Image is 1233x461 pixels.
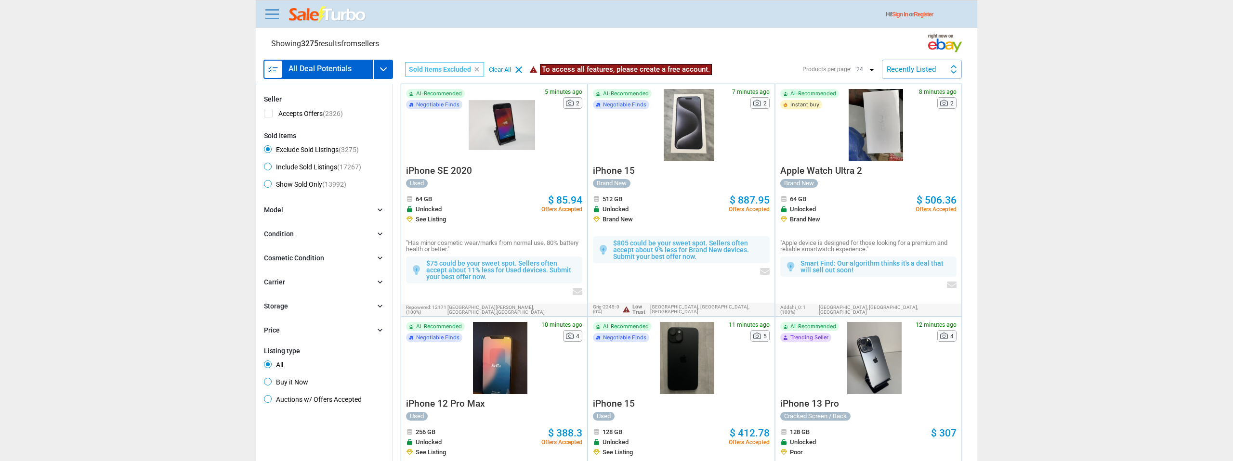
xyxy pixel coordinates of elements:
[603,335,646,340] span: Negotiable Finds
[406,401,485,408] a: iPhone 12 Pro Max
[790,449,803,455] span: Poor
[730,428,770,438] a: $ 412.78
[541,206,582,212] span: Offers Accepted
[264,253,324,264] div: Cosmetic Condition
[473,66,480,73] i: clear
[729,439,770,445] span: Offers Accepted
[763,333,767,339] span: 5
[917,194,957,206] span: $ 506.36
[540,64,712,75] span: To access all features, please create a free account.
[950,333,954,339] span: 4
[790,206,816,212] span: Unlocked
[593,401,635,408] a: iPhone 15
[790,196,806,202] span: 64 GB
[603,102,646,107] span: Negotiable Finds
[548,195,582,205] a: $ 85.94
[264,347,385,355] div: Listing type
[323,110,343,117] span: (2326)
[416,449,446,455] span: See Listing
[790,439,816,445] span: Unlocked
[447,305,583,315] span: [GEOGRAPHIC_DATA][PERSON_NAME], [GEOGRAPHIC_DATA],[GEOGRAPHIC_DATA]
[264,378,308,389] span: Buy it Now
[790,216,820,222] span: Brand New
[409,65,471,73] span: Sold Items Excluded
[416,102,459,107] span: Negotiable Finds
[947,282,957,288] img: envelop icon
[289,65,352,73] h3: All Deal Potentials
[603,91,649,96] span: AI-Recommended
[545,89,582,95] span: 5 minutes ago
[416,324,462,329] span: AI-Recommended
[729,322,770,328] span: 11 minutes ago
[917,195,957,205] a: $ 506.36
[339,146,359,154] span: (3275)
[729,206,770,212] span: Offers Accepted
[375,277,385,287] i: chevron_right
[548,427,582,439] span: $ 388.3
[264,325,280,336] div: Price
[426,260,577,280] p: $75 could be your sweet spot. Sellers often accept about 11% less for Used devices. Submit your b...
[513,64,525,76] i: clear
[603,324,649,329] span: AI-Recommended
[593,304,616,309] span: grig-2245:
[802,66,852,72] div: Products per page:
[763,101,767,106] span: 2
[780,305,802,310] span: addshi_0:
[780,168,862,175] a: Apple Watch Ultra 2
[264,229,294,240] div: Condition
[916,322,957,328] span: 12 minutes ago
[790,429,810,435] span: 128 GB
[909,11,933,18] span: or
[603,439,629,445] span: Unlocked
[931,428,957,438] a: $ 307
[780,398,839,409] span: iPhone 13 Pro
[416,429,435,435] span: 256 GB
[264,277,285,288] div: Carrier
[730,194,770,206] span: $ 887.95
[264,145,359,157] span: Exclude Sold Listings
[264,109,343,121] span: Accepts Offers
[780,305,806,315] span: 1 (100%)
[732,89,770,95] span: 7 minutes ago
[593,412,615,421] div: Used
[790,324,836,329] span: AI-Recommended
[950,101,954,106] span: 2
[375,301,385,311] i: chevron_right
[264,205,283,216] div: Model
[322,180,346,188] span: (13992)
[931,427,957,439] span: $ 307
[548,428,582,438] a: $ 388.3
[375,205,385,215] i: chevron_right
[375,229,385,239] i: chevron_right
[301,39,318,48] span: 3275
[914,11,933,18] a: Register
[289,6,367,24] img: saleturbo.com - Online Deals and Discount Coupons
[603,429,622,435] span: 128 GB
[264,95,385,103] div: Seller
[416,196,432,202] span: 64 GB
[593,398,635,409] span: iPhone 15
[264,395,362,407] span: Auctions w/ Offers Accepted
[593,168,635,175] a: iPhone 15
[541,322,582,328] span: 10 minutes ago
[406,179,428,188] div: Used
[790,102,819,107] span: Instant buy
[337,163,361,171] span: (17267)
[264,301,288,312] div: Storage
[730,427,770,439] span: $ 412.78
[780,412,851,421] div: Cracked Screen / Back
[593,165,635,176] span: iPhone 15
[489,66,511,73] div: Clear All
[271,40,379,48] div: Showing results
[375,253,385,263] i: chevron_right
[613,240,764,260] p: $805 could be your sweet spot. Sellers often accept about 9% less for Brand New devices. Submit y...
[886,11,892,18] span: Hi!
[416,439,442,445] span: Unlocked
[593,179,630,188] div: Brand New
[406,398,485,409] span: iPhone 12 Pro Max
[632,304,650,315] span: Low Trust
[854,64,873,75] p: 24
[416,216,446,222] span: See Listing
[341,39,379,48] span: from sellers
[593,304,619,314] span: 0 (0%)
